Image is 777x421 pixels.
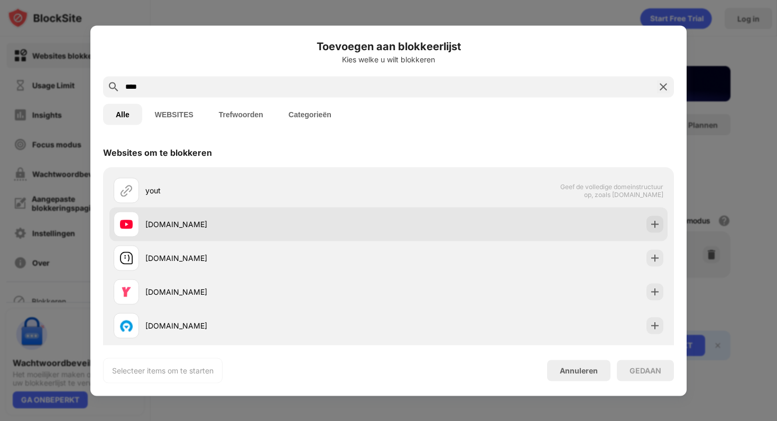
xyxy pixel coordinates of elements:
[145,185,388,196] div: yout
[630,366,661,375] div: GEDAAN
[120,184,133,197] img: url.svg
[554,182,663,198] span: Geef de volledige domeinstructuur op, zoals [DOMAIN_NAME]
[120,218,133,230] img: favicons
[145,286,388,297] div: [DOMAIN_NAME]
[276,104,344,125] button: Categorieën
[107,80,120,93] img: search.svg
[206,104,276,125] button: Trefwoorden
[560,366,598,375] div: Annuleren
[657,80,670,93] img: search-close
[120,319,133,332] img: favicons
[145,252,388,264] div: [DOMAIN_NAME]
[145,219,388,230] div: [DOMAIN_NAME]
[145,320,388,331] div: [DOMAIN_NAME]
[103,147,212,157] div: Websites om te blokkeren
[112,365,214,376] div: Selecteer items om te starten
[120,285,133,298] img: favicons
[142,104,206,125] button: WEBSITES
[103,38,674,54] h6: Toevoegen aan blokkeerlijst
[103,55,674,63] div: Kies welke u wilt blokkeren
[120,251,133,264] img: favicons
[103,104,142,125] button: Alle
